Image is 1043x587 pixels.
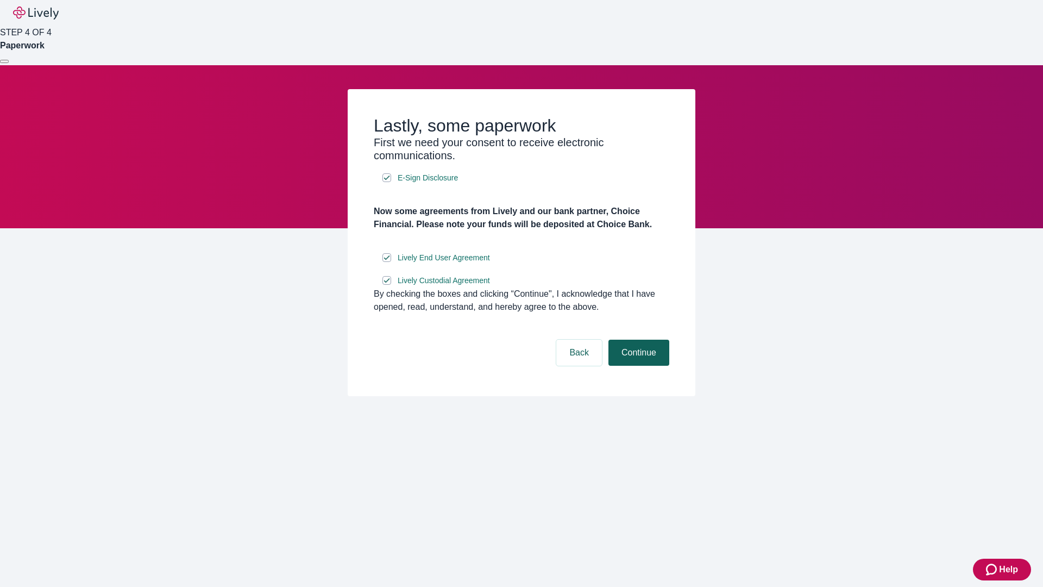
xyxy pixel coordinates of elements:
button: Back [556,340,602,366]
img: Lively [13,7,59,20]
h4: Now some agreements from Lively and our bank partner, Choice Financial. Please note your funds wi... [374,205,669,231]
button: Zendesk support iconHelp [973,559,1031,580]
a: e-sign disclosure document [395,251,492,265]
h2: Lastly, some paperwork [374,115,669,136]
span: Lively End User Agreement [398,252,490,264]
svg: Zendesk support icon [986,563,999,576]
span: Help [999,563,1018,576]
span: Lively Custodial Agreement [398,275,490,286]
a: e-sign disclosure document [395,171,460,185]
h3: First we need your consent to receive electronic communications. [374,136,669,162]
button: Continue [608,340,669,366]
span: E-Sign Disclosure [398,172,458,184]
a: e-sign disclosure document [395,274,492,288]
div: By checking the boxes and clicking “Continue", I acknowledge that I have opened, read, understand... [374,288,669,314]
